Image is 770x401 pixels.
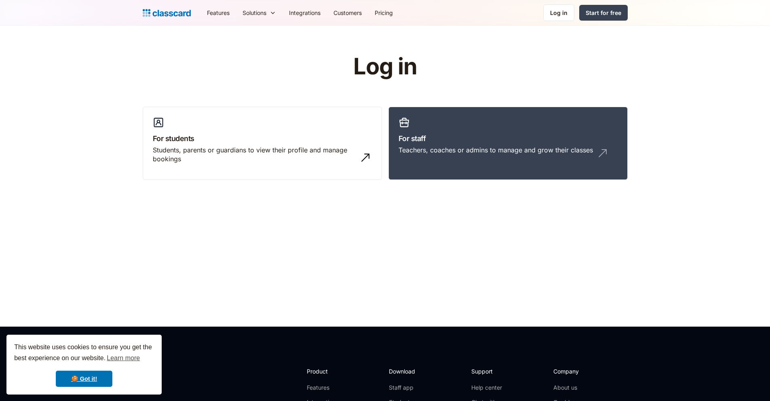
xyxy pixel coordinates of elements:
[389,384,422,392] a: Staff app
[389,367,422,376] h2: Download
[399,133,618,144] h3: For staff
[553,367,607,376] h2: Company
[143,107,382,180] a: For studentsStudents, parents or guardians to view their profile and manage bookings
[579,5,628,21] a: Start for free
[283,4,327,22] a: Integrations
[257,54,513,79] h1: Log in
[471,384,504,392] a: Help center
[14,342,154,364] span: This website uses cookies to ensure you get the best experience on our website.
[550,8,567,17] div: Log in
[471,367,504,376] h2: Support
[56,371,112,387] a: dismiss cookie message
[243,8,266,17] div: Solutions
[236,4,283,22] div: Solutions
[307,367,350,376] h2: Product
[586,8,621,17] div: Start for free
[388,107,628,180] a: For staffTeachers, coaches or admins to manage and grow their classes
[6,335,162,395] div: cookieconsent
[307,384,350,392] a: Features
[399,146,593,154] div: Teachers, coaches or admins to manage and grow their classes
[153,146,356,164] div: Students, parents or guardians to view their profile and manage bookings
[105,352,141,364] a: learn more about cookies
[153,133,372,144] h3: For students
[368,4,399,22] a: Pricing
[200,4,236,22] a: Features
[553,384,607,392] a: About us
[143,7,191,19] a: home
[327,4,368,22] a: Customers
[543,4,574,21] a: Log in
